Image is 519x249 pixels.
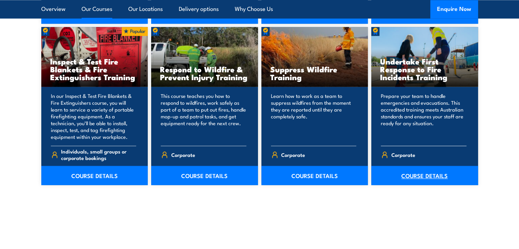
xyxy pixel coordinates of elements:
a: COURSE DETAILS [151,166,258,185]
p: Learn how to work as a team to suppress wildfires from the moment they are reported until they ar... [271,92,357,140]
span: Individuals, small groups or corporate bookings [61,148,136,161]
span: Corporate [281,149,305,160]
h3: Undertake First Response to Fire Incidents Training [380,57,469,81]
a: COURSE DETAILS [261,166,368,185]
h3: Respond to Wildfire & Prevent Injury Training [160,65,249,81]
a: COURSE DETAILS [371,166,478,185]
h3: Inspect & Test Fire Blankets & Fire Extinguishers Training [50,57,139,81]
p: Prepare your team to handle emergencies and evacuations. This accredited training meets Australia... [381,92,466,140]
span: Corporate [171,149,195,160]
span: Corporate [391,149,415,160]
a: COURSE DETAILS [41,166,148,185]
p: This course teaches you how to respond to wildfires, work safely as part of a team to put out fir... [161,92,246,140]
p: In our Inspect & Test Fire Blankets & Fire Extinguishers course, you will learn to service a vari... [51,92,136,140]
h3: Suppress Wildfire Training [270,65,359,81]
